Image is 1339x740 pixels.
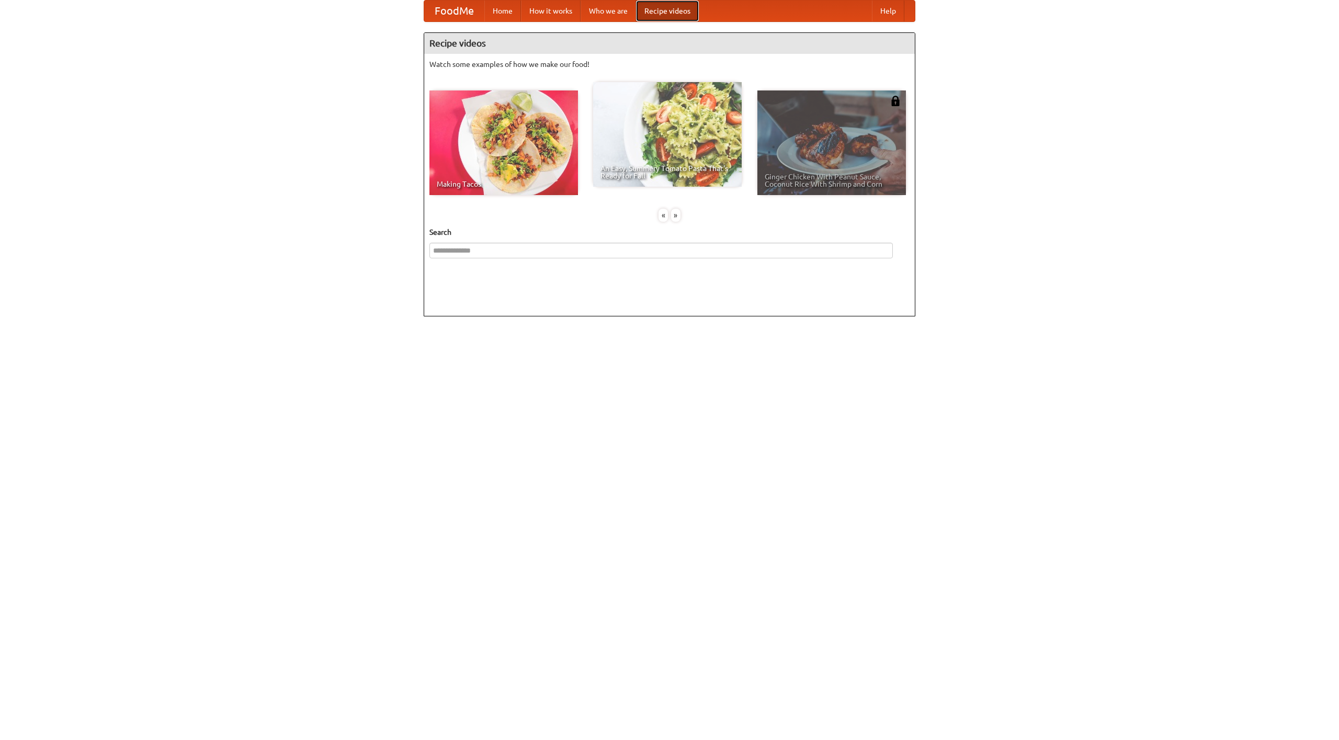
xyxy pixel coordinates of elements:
a: Who we are [581,1,636,21]
h4: Recipe videos [424,33,915,54]
a: Home [484,1,521,21]
span: An Easy, Summery Tomato Pasta That's Ready for Fall [600,165,734,179]
a: FoodMe [424,1,484,21]
a: Help [872,1,904,21]
p: Watch some examples of how we make our food! [429,59,910,70]
div: « [659,209,668,222]
a: An Easy, Summery Tomato Pasta That's Ready for Fall [593,82,742,187]
a: Recipe videos [636,1,699,21]
h5: Search [429,227,910,237]
img: 483408.png [890,96,901,106]
div: » [671,209,680,222]
a: Making Tacos [429,90,578,195]
a: How it works [521,1,581,21]
span: Making Tacos [437,180,571,188]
